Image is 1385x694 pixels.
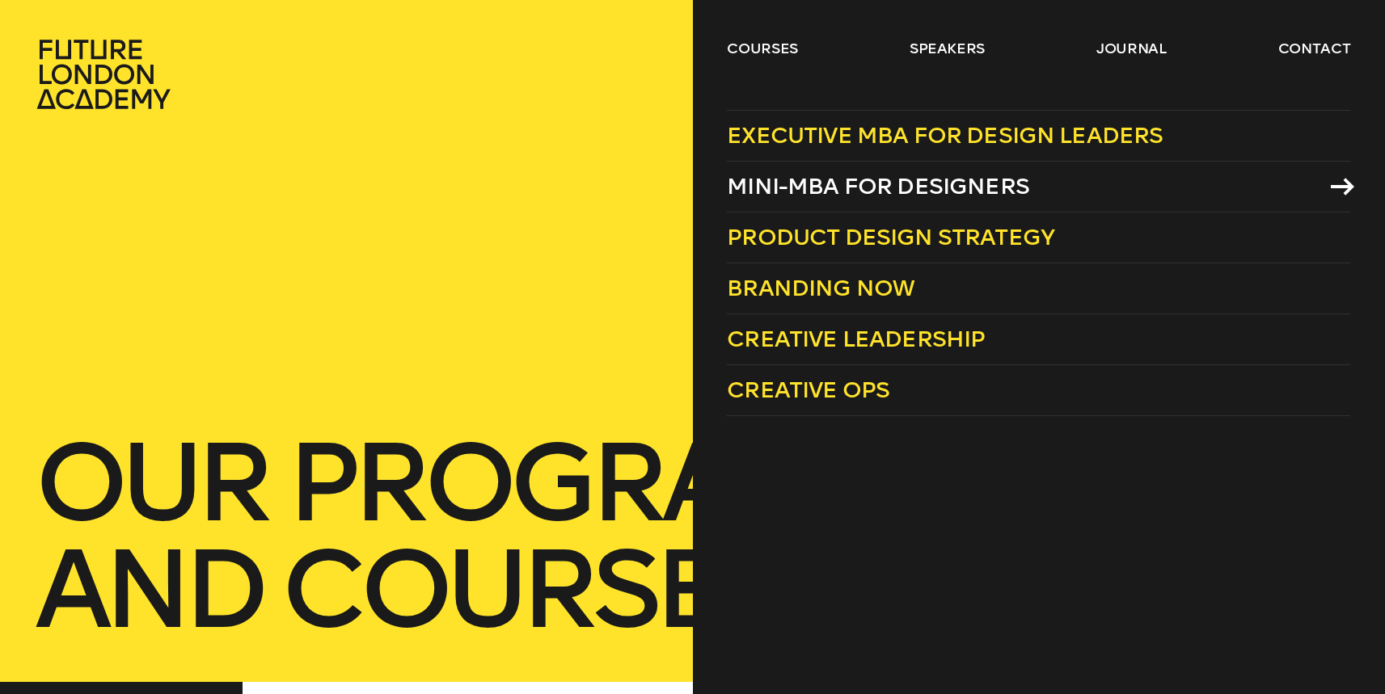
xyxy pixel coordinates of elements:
[1278,39,1351,58] a: contact
[727,39,798,58] a: courses
[727,376,889,403] span: Creative Ops
[910,39,985,58] a: speakers
[727,110,1350,162] a: Executive MBA for Design Leaders
[727,162,1350,212] a: Mini-MBA for Designers
[727,263,1350,314] a: Branding Now
[727,212,1350,263] a: Product Design Strategy
[727,122,1163,149] span: Executive MBA for Design Leaders
[727,275,914,301] span: Branding Now
[1096,39,1167,58] a: journal
[727,326,985,352] span: Creative Leadership
[727,173,1029,200] span: Mini-MBA for Designers
[727,224,1054,250] span: Product Design Strategy
[727,365,1350,416] a: Creative Ops
[727,314,1350,365] a: Creative Leadership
